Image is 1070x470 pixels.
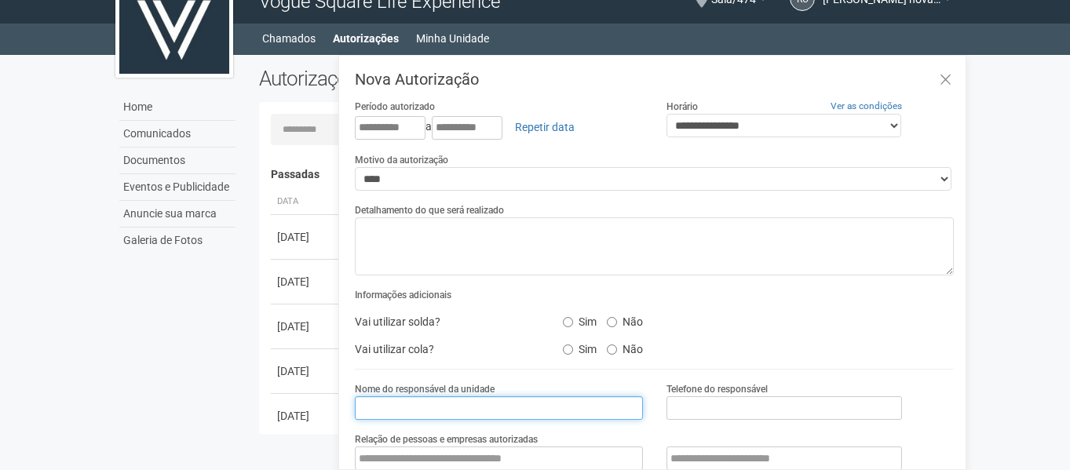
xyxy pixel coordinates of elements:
a: Minha Unidade [416,27,489,49]
div: [DATE] [277,319,335,334]
a: Autorizações [333,27,399,49]
h2: Autorizações [259,67,595,90]
input: Não [607,344,617,355]
th: Data [271,189,341,215]
input: Sim [563,317,573,327]
div: [DATE] [277,408,335,424]
div: Vai utilizar solda? [343,310,550,333]
label: Período autorizado [355,100,435,114]
label: Telefone do responsável [666,382,768,396]
label: Detalhamento do que será realizado [355,203,504,217]
div: [DATE] [277,274,335,290]
div: [DATE] [277,363,335,379]
a: Repetir data [505,114,585,140]
input: Não [607,317,617,327]
label: Relação de pessoas e empresas autorizadas [355,432,538,446]
a: Home [119,94,236,121]
a: Anuncie sua marca [119,201,236,228]
label: Não [607,310,643,329]
label: Informações adicionais [355,288,451,302]
a: Comunicados [119,121,236,148]
div: a [355,114,643,140]
label: Não [607,337,643,356]
h3: Nova Autorização [355,71,954,87]
a: Eventos e Publicidade [119,174,236,201]
a: Galeria de Fotos [119,228,236,253]
div: Vai utilizar cola? [343,337,550,361]
a: Ver as condições [831,100,902,111]
input: Sim [563,344,573,355]
div: [DATE] [277,229,335,245]
h4: Passadas [271,169,944,180]
label: Nome do responsável da unidade [355,382,495,396]
label: Sim [563,337,597,356]
label: Horário [666,100,698,114]
a: Chamados [262,27,316,49]
a: Documentos [119,148,236,174]
label: Motivo da autorização [355,153,448,167]
label: Sim [563,310,597,329]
